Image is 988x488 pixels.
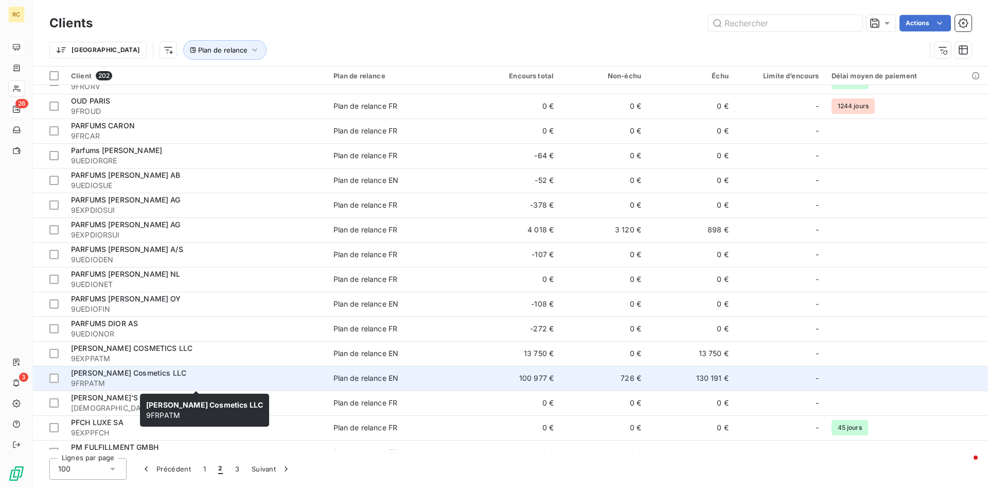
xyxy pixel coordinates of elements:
h3: Clients [49,14,93,32]
span: [PERSON_NAME] Cosmetics LLC [146,400,263,409]
div: Non-échu [566,72,641,80]
td: 0 € [647,292,735,316]
div: Plan de relance FR [333,398,398,408]
td: 0 € [560,193,647,217]
div: Plan de relance FR [333,274,398,284]
td: 0 € [647,242,735,267]
td: 0 € [472,94,560,119]
span: - [816,225,819,235]
td: 0 € [647,316,735,341]
td: -64 € [472,143,560,168]
span: PARFUMS [PERSON_NAME] AG [71,195,181,204]
span: - [816,423,819,433]
span: 9FRPATM [71,378,321,389]
div: Plan de relance EN [333,175,399,186]
td: 0 € [647,94,735,119]
div: Plan de relance FR [333,126,398,136]
div: Plan de relance FR [333,324,398,334]
div: Échu [654,72,729,80]
span: - [816,126,819,136]
span: PARFUMS [PERSON_NAME] AG [71,220,181,229]
td: 0 € [647,267,735,292]
span: 202 [96,71,112,80]
span: 26 [15,99,28,108]
div: Plan de relance EN [333,299,399,309]
button: 2 [212,458,228,480]
div: Plan de relance EN [333,348,399,359]
span: 2 [218,464,222,474]
span: 9UEDIOSUE [71,180,321,191]
td: -52 € [472,168,560,193]
span: - [816,274,819,284]
span: - [816,175,819,186]
td: 0 € [472,415,560,440]
img: Logo LeanPay [8,465,25,482]
td: 0 € [647,193,735,217]
div: Plan de relance FR [333,225,398,235]
span: - [816,101,819,111]
td: 130 191 € [647,366,735,391]
span: 9UEDIONET [71,279,321,290]
td: 0 € [472,391,560,415]
td: 0 € [647,391,735,415]
iframe: Intercom live chat [953,453,978,478]
span: 9FROUD [71,106,321,116]
td: 726 € [560,366,647,391]
span: 9UEDIODEN [71,255,321,265]
td: 0 € [472,119,560,143]
button: Actions [899,15,951,31]
td: 0 € [560,316,647,341]
span: - [816,299,819,309]
span: 9UEDIORGRE [71,156,321,166]
td: 4 018 € [472,217,560,242]
td: 0 € [647,415,735,440]
td: 0 € [647,143,735,168]
td: 0 € [560,391,647,415]
div: Limite d’encours [741,72,819,80]
td: 0 € [647,168,735,193]
div: Encours total [479,72,554,80]
td: 0 € [647,119,735,143]
div: Plan de relance [333,72,467,80]
span: PARFUMS [PERSON_NAME] OY [71,294,181,303]
td: -272 € [472,316,560,341]
span: 3 [19,373,28,382]
span: - [816,324,819,334]
span: 45 jours [832,420,868,435]
button: Précédent [135,458,197,480]
div: Plan de relance FR [333,150,398,161]
span: 9EXPPFCH [71,428,321,438]
td: 13 750 € [472,341,560,366]
span: PARFUMS [PERSON_NAME] A/S [71,245,183,254]
td: 0 € [647,440,735,465]
span: [PERSON_NAME]'S CHOICE EUROPE BV [71,393,211,402]
td: 0 € [472,267,560,292]
span: - [816,398,819,408]
span: - [816,373,819,383]
td: 898 € [647,217,735,242]
div: Délai moyen de paiement [832,72,982,80]
span: 9EXPPATM [71,354,321,364]
span: Parfums [PERSON_NAME] [71,146,162,155]
td: 0 € [560,94,647,119]
span: [DEMOGRAPHIC_DATA] [71,403,321,413]
span: - [816,447,819,458]
button: [GEOGRAPHIC_DATA] [49,42,147,58]
span: 9FRORV [71,81,321,92]
td: 3 120 € [560,217,647,242]
button: 3 [229,458,245,480]
span: - [816,249,819,260]
span: PFCH LUXE SA [71,418,123,427]
span: 100 [58,464,70,474]
span: OUD PARIS [71,96,110,105]
span: Client [71,72,92,80]
span: 9UEDIONOR [71,329,321,339]
td: 0 € [560,415,647,440]
td: -107 € [472,242,560,267]
span: PARFUMS [PERSON_NAME] NL [71,270,181,278]
td: 0 € [560,292,647,316]
td: 0 € [560,119,647,143]
span: [PERSON_NAME] COSMETICS LLC [71,344,192,352]
td: 0 € [560,440,647,465]
span: 9FRCAR [71,131,321,141]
